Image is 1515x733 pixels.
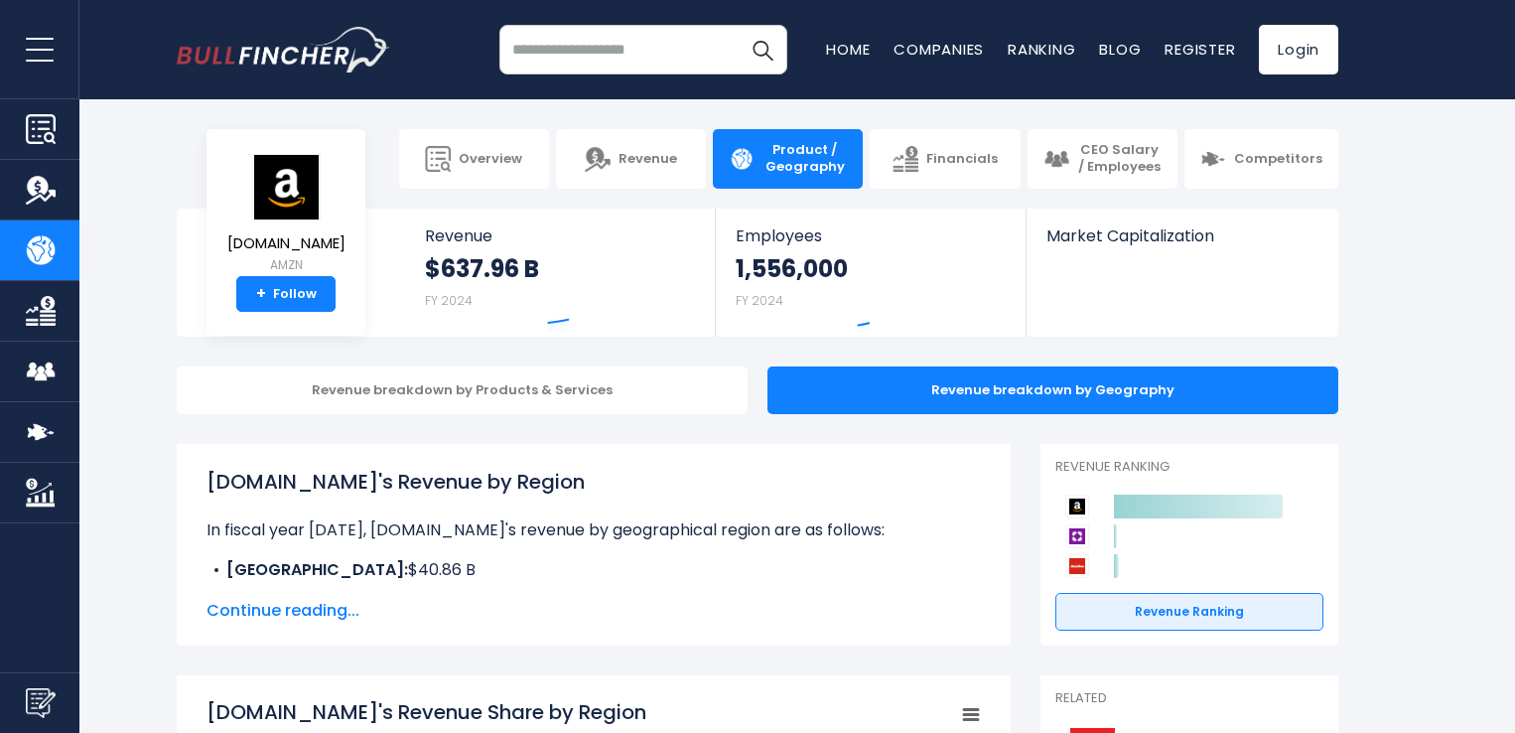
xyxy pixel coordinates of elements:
a: Blog [1099,39,1141,60]
a: Home [826,39,870,60]
a: CEO Salary / Employees [1028,129,1177,189]
a: Login [1259,25,1338,74]
a: Overview [399,129,549,189]
span: Revenue [425,226,696,245]
b: [GEOGRAPHIC_DATA]: [226,558,408,581]
li: $93.83 B [207,582,981,606]
p: Revenue Ranking [1055,459,1323,476]
a: Revenue $637.96 B FY 2024 [405,209,716,337]
a: Employees 1,556,000 FY 2024 [716,209,1025,337]
span: Financials [926,151,998,168]
a: Competitors [1184,129,1338,189]
p: Related [1055,690,1323,707]
strong: $637.96 B [425,253,539,284]
p: In fiscal year [DATE], [DOMAIN_NAME]'s revenue by geographical region are as follows: [207,518,981,542]
span: Product / Geography [762,142,847,176]
a: Go to homepage [177,27,390,73]
small: FY 2024 [736,292,783,309]
span: Employees [736,226,1005,245]
li: $40.86 B [207,558,981,582]
span: Revenue [619,151,677,168]
img: AutoZone competitors logo [1065,554,1089,578]
a: Financials [870,129,1020,189]
button: Search [738,25,787,74]
span: [DOMAIN_NAME] [227,235,345,252]
strong: 1,556,000 [736,253,848,284]
a: Companies [894,39,984,60]
span: Continue reading... [207,599,981,623]
img: Amazon.com competitors logo [1065,495,1089,518]
a: +Follow [236,276,336,312]
div: Revenue breakdown by Geography [767,366,1338,414]
img: bullfincher logo [177,27,390,73]
a: Product / Geography [713,129,863,189]
small: AMZN [227,256,345,274]
b: International Segment: [226,582,413,605]
a: Ranking [1008,39,1075,60]
span: Competitors [1234,151,1322,168]
a: Revenue Ranking [1055,593,1323,631]
a: Revenue [556,129,706,189]
a: Register [1165,39,1235,60]
span: Market Capitalization [1046,226,1316,245]
span: CEO Salary / Employees [1077,142,1162,176]
strong: + [256,285,266,303]
div: Revenue breakdown by Products & Services [177,366,748,414]
tspan: [DOMAIN_NAME]'s Revenue Share by Region [207,698,646,726]
a: [DOMAIN_NAME] AMZN [226,153,346,277]
a: Market Capitalization [1027,209,1336,279]
span: Overview [459,151,522,168]
img: Wayfair competitors logo [1065,524,1089,548]
h1: [DOMAIN_NAME]'s Revenue by Region [207,467,981,497]
small: FY 2024 [425,292,473,309]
